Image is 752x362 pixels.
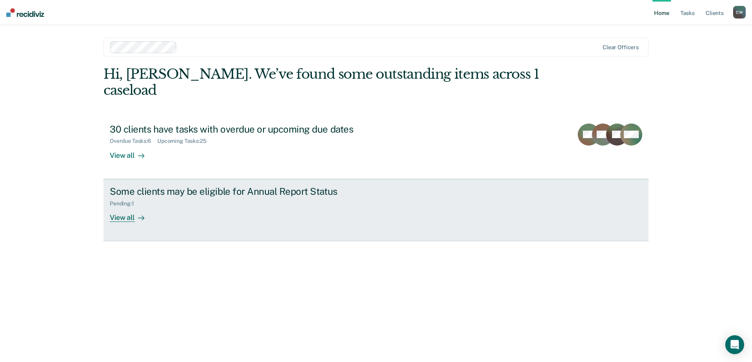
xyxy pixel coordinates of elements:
[110,144,154,160] div: View all
[103,66,540,98] div: Hi, [PERSON_NAME]. We’ve found some outstanding items across 1 caseload
[110,124,386,135] div: 30 clients have tasks with overdue or upcoming due dates
[603,44,639,51] div: Clear officers
[110,186,386,197] div: Some clients may be eligible for Annual Report Status
[157,138,213,144] div: Upcoming Tasks : 25
[103,117,649,179] a: 30 clients have tasks with overdue or upcoming due datesOverdue Tasks:6Upcoming Tasks:25View all
[725,335,744,354] div: Open Intercom Messenger
[733,6,746,18] div: C W
[6,8,44,17] img: Recidiviz
[103,179,649,241] a: Some clients may be eligible for Annual Report StatusPending:1View all
[733,6,746,18] button: CW
[110,138,157,144] div: Overdue Tasks : 6
[110,207,154,222] div: View all
[110,200,140,207] div: Pending : 1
